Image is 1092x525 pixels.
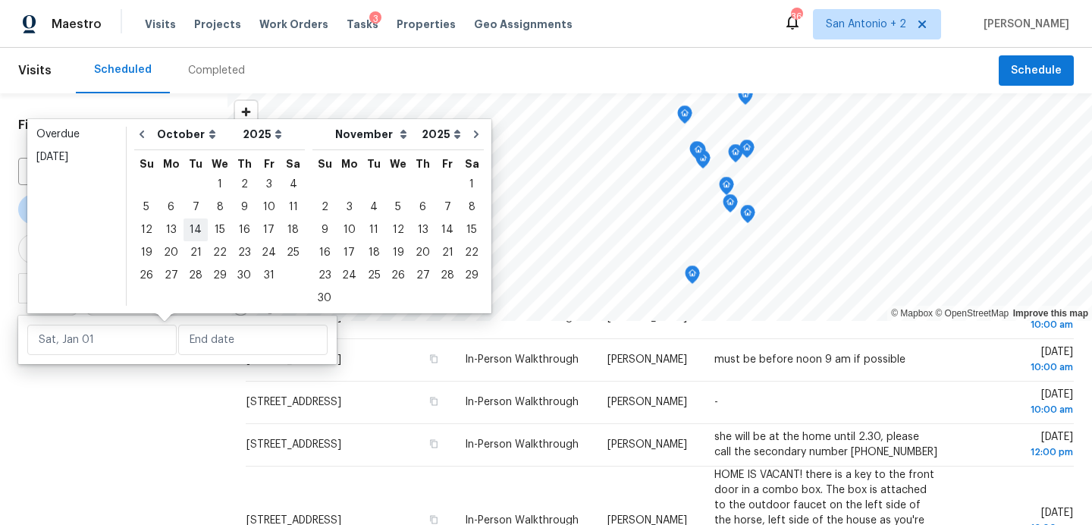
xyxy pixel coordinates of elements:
span: Visits [145,17,176,32]
div: Sun Nov 23 2025 [312,264,337,287]
span: In-Person Walkthrough [465,354,579,365]
div: Sun Oct 26 2025 [134,264,158,287]
span: - [714,397,718,407]
div: 23 [232,242,256,263]
div: 26 [134,265,158,286]
abbr: Friday [264,159,275,169]
div: 27 [410,265,435,286]
div: Thu Nov 13 2025 [410,218,435,241]
input: Sat, Jan 01 [27,325,177,355]
span: must be before noon 9 am if possible [714,354,905,365]
button: Go to next month [465,119,488,149]
span: Properties [397,17,456,32]
span: In-Person Walkthrough [465,439,579,450]
div: Map marker [685,266,700,289]
span: [STREET_ADDRESS] [246,397,341,407]
div: Tue Oct 28 2025 [184,264,208,287]
div: Mon Nov 03 2025 [337,196,362,218]
span: Projects [194,17,241,32]
span: [DATE] [963,432,1073,460]
div: Sun Nov 02 2025 [312,196,337,218]
div: Sun Nov 09 2025 [312,218,337,241]
div: 29 [208,265,232,286]
div: 5 [386,196,410,218]
abbr: Tuesday [367,159,381,169]
div: Map marker [728,144,743,168]
div: Tue Oct 07 2025 [184,196,208,218]
abbr: Thursday [416,159,430,169]
div: Fri Oct 24 2025 [256,241,281,264]
div: Sun Oct 05 2025 [134,196,158,218]
div: Fri Oct 03 2025 [256,173,281,196]
div: Thu Nov 06 2025 [410,196,435,218]
div: Tue Nov 18 2025 [362,241,386,264]
select: Month [331,123,418,146]
div: Reset [178,118,209,133]
div: 6 [158,196,184,218]
div: 28 [184,265,208,286]
div: 25 [362,265,386,286]
div: Wed Nov 05 2025 [386,196,410,218]
div: Thu Oct 02 2025 [232,173,256,196]
canvas: Map [227,93,1092,321]
div: Fri Oct 17 2025 [256,218,281,241]
div: 5 [134,196,158,218]
div: Sat Nov 29 2025 [460,264,484,287]
div: Tue Nov 11 2025 [362,218,386,241]
div: 7 [435,196,460,218]
div: Mon Nov 17 2025 [337,241,362,264]
div: 12 [386,219,410,240]
span: Tasks [347,19,378,30]
div: Map marker [691,142,706,165]
div: Wed Nov 26 2025 [386,264,410,287]
abbr: Monday [341,159,358,169]
span: Visits [18,54,52,87]
div: 10:00 am [963,317,1073,332]
div: 1 [460,174,484,195]
button: Copy Address [427,395,441,408]
div: Map marker [677,105,692,129]
div: 24 [256,242,281,263]
abbr: Thursday [237,159,252,169]
span: San Antonio + 2 [826,17,906,32]
abbr: Monday [163,159,180,169]
div: Map marker [740,205,755,228]
div: Fri Nov 28 2025 [435,264,460,287]
abbr: Sunday [140,159,154,169]
div: 10 [256,196,281,218]
div: 25 [281,242,305,263]
button: Copy Address [427,352,441,366]
div: 23 [312,265,337,286]
div: Map marker [738,86,753,110]
ul: Date picker shortcuts [31,123,122,305]
div: Map marker [689,141,704,165]
span: [PERSON_NAME] [977,17,1069,32]
a: OpenStreetMap [935,308,1009,319]
div: Fri Nov 14 2025 [435,218,460,241]
span: Schedule [1011,61,1062,80]
div: Fri Nov 07 2025 [435,196,460,218]
button: Zoom in [235,101,257,123]
div: 10:00 am [963,402,1073,417]
div: 3 [369,11,381,27]
span: [STREET_ADDRESS] [246,439,341,450]
div: 17 [256,219,281,240]
div: 10:00 am [963,360,1073,375]
div: 8 [208,196,232,218]
input: Search for an address... [18,162,167,185]
div: Sat Oct 11 2025 [281,196,305,218]
div: Map marker [719,177,734,200]
div: Mon Nov 24 2025 [337,264,362,287]
div: 27 [158,265,184,286]
div: 14 [435,219,460,240]
div: Sun Oct 12 2025 [134,218,158,241]
div: 14 [184,219,208,240]
div: 1 [208,174,232,195]
h1: Filters [18,118,178,133]
span: [PERSON_NAME] [607,354,687,365]
div: Sat Oct 18 2025 [281,218,305,241]
div: 22 [460,242,484,263]
div: Thu Oct 23 2025 [232,241,256,264]
div: 2 [312,196,337,218]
